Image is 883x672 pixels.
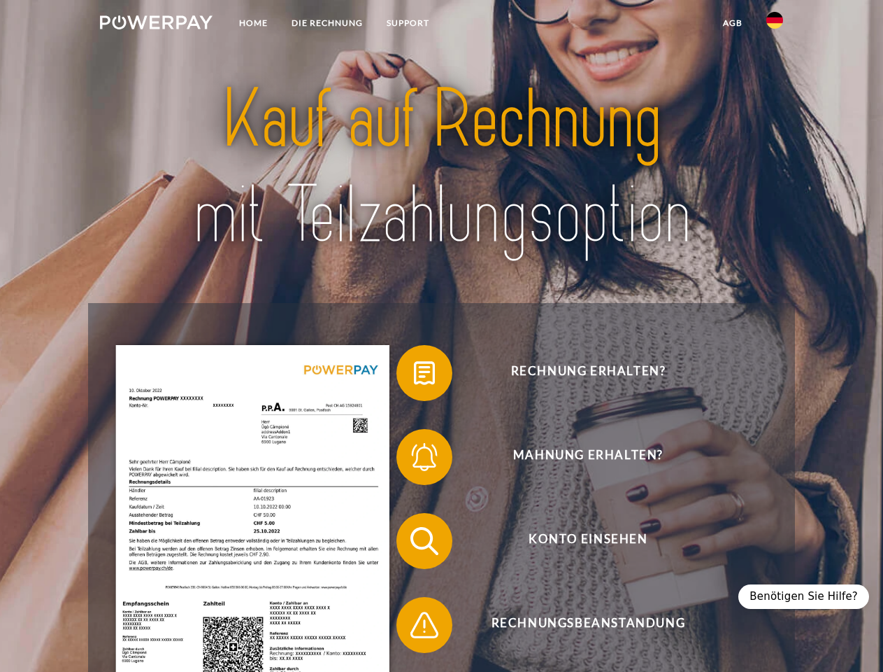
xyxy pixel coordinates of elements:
button: Mahnung erhalten? [396,429,760,485]
span: Mahnung erhalten? [417,429,759,485]
span: Konto einsehen [417,513,759,569]
button: Rechnung erhalten? [396,345,760,401]
img: qb_warning.svg [407,608,442,643]
img: logo-powerpay-white.svg [100,15,213,29]
a: Home [227,10,280,36]
a: SUPPORT [375,10,441,36]
a: agb [711,10,754,36]
img: qb_search.svg [407,524,442,559]
span: Rechnungsbeanstandung [417,597,759,653]
span: Rechnung erhalten? [417,345,759,401]
img: qb_bill.svg [407,356,442,391]
button: Konto einsehen [396,513,760,569]
button: Rechnungsbeanstandung [396,597,760,653]
div: Benötigen Sie Hilfe? [738,584,869,609]
img: qb_bell.svg [407,440,442,475]
img: title-powerpay_de.svg [134,67,749,268]
a: DIE RECHNUNG [280,10,375,36]
img: de [766,12,783,29]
